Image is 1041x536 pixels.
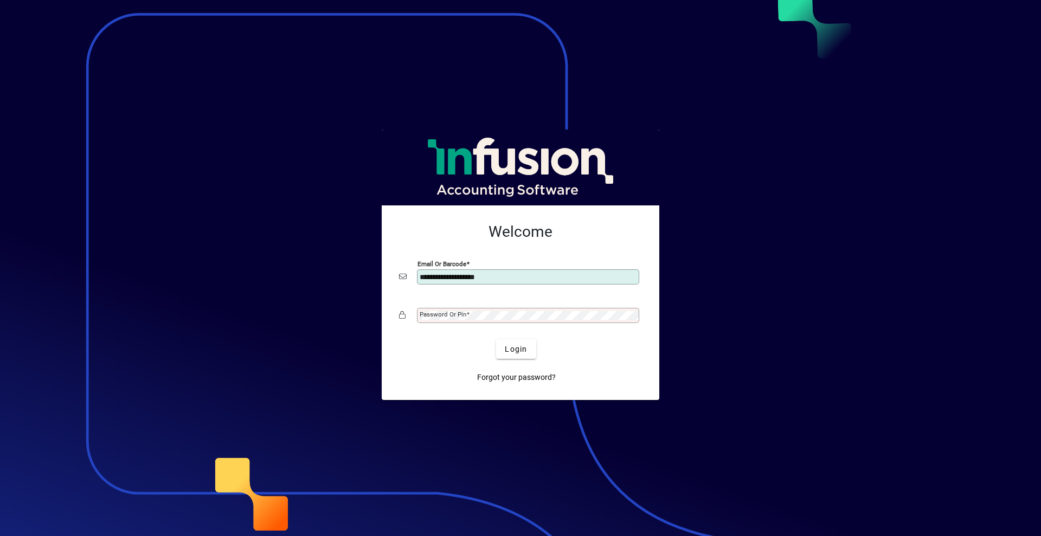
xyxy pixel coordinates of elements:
[496,339,536,359] button: Login
[420,311,466,318] mat-label: Password or Pin
[477,372,556,383] span: Forgot your password?
[399,223,642,241] h2: Welcome
[473,367,560,387] a: Forgot your password?
[505,344,527,355] span: Login
[417,260,466,268] mat-label: Email or Barcode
